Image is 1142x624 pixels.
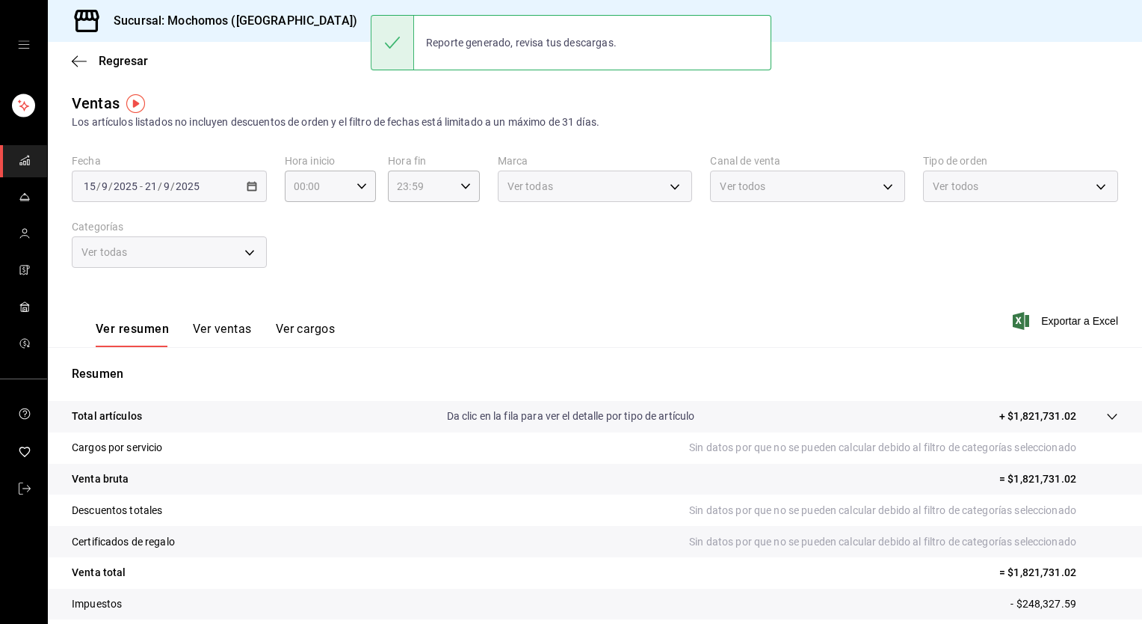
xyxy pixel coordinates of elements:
[163,180,170,192] input: --
[72,54,148,68] button: Regresar
[285,156,376,166] label: Hora inicio
[72,365,1118,383] p: Resumen
[1016,312,1118,330] button: Exportar a Excel
[72,503,162,519] p: Descuentos totales
[193,322,252,347] button: Ver ventas
[498,156,693,166] label: Marca
[72,440,163,456] p: Cargos por servicio
[72,565,126,581] p: Venta total
[96,322,169,347] button: Ver resumen
[81,245,127,260] span: Ver todas
[158,180,162,192] span: /
[999,409,1076,424] p: + $1,821,731.02
[96,322,335,347] div: navigation tabs
[175,180,200,192] input: ----
[507,179,553,194] span: Ver todas
[126,94,145,113] img: Tooltip marker
[72,409,142,424] p: Total artículos
[170,180,175,192] span: /
[140,180,143,192] span: -
[710,156,905,166] label: Canal de venta
[99,54,148,68] span: Regresar
[276,322,336,347] button: Ver cargos
[72,156,267,166] label: Fecha
[113,180,138,192] input: ----
[689,503,1118,519] p: Sin datos por que no se pueden calcular debido al filtro de categorías seleccionado
[83,180,96,192] input: --
[96,180,101,192] span: /
[923,156,1118,166] label: Tipo de orden
[72,221,267,232] label: Categorías
[144,180,158,192] input: --
[72,596,122,612] p: Impuestos
[72,114,1118,130] div: Los artículos listados no incluyen descuentos de orden y el filtro de fechas está limitado a un m...
[101,180,108,192] input: --
[689,534,1118,550] p: Sin datos por que no se pueden calcular debido al filtro de categorías seleccionado
[18,39,30,51] button: open drawer
[933,179,978,194] span: Ver todos
[1010,596,1118,612] p: - $248,327.59
[388,156,479,166] label: Hora fin
[72,471,129,487] p: Venta bruta
[108,180,113,192] span: /
[689,440,1118,456] p: Sin datos por que no se pueden calcular debido al filtro de categorías seleccionado
[447,409,695,424] p: Da clic en la fila para ver el detalle por tipo de artículo
[999,565,1118,581] p: = $1,821,731.02
[999,471,1118,487] p: = $1,821,731.02
[414,26,629,59] div: Reporte generado, revisa tus descargas.
[102,12,357,30] h3: Sucursal: Mochomos ([GEOGRAPHIC_DATA])
[72,92,120,114] div: Ventas
[720,179,765,194] span: Ver todos
[72,534,175,550] p: Certificados de regalo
